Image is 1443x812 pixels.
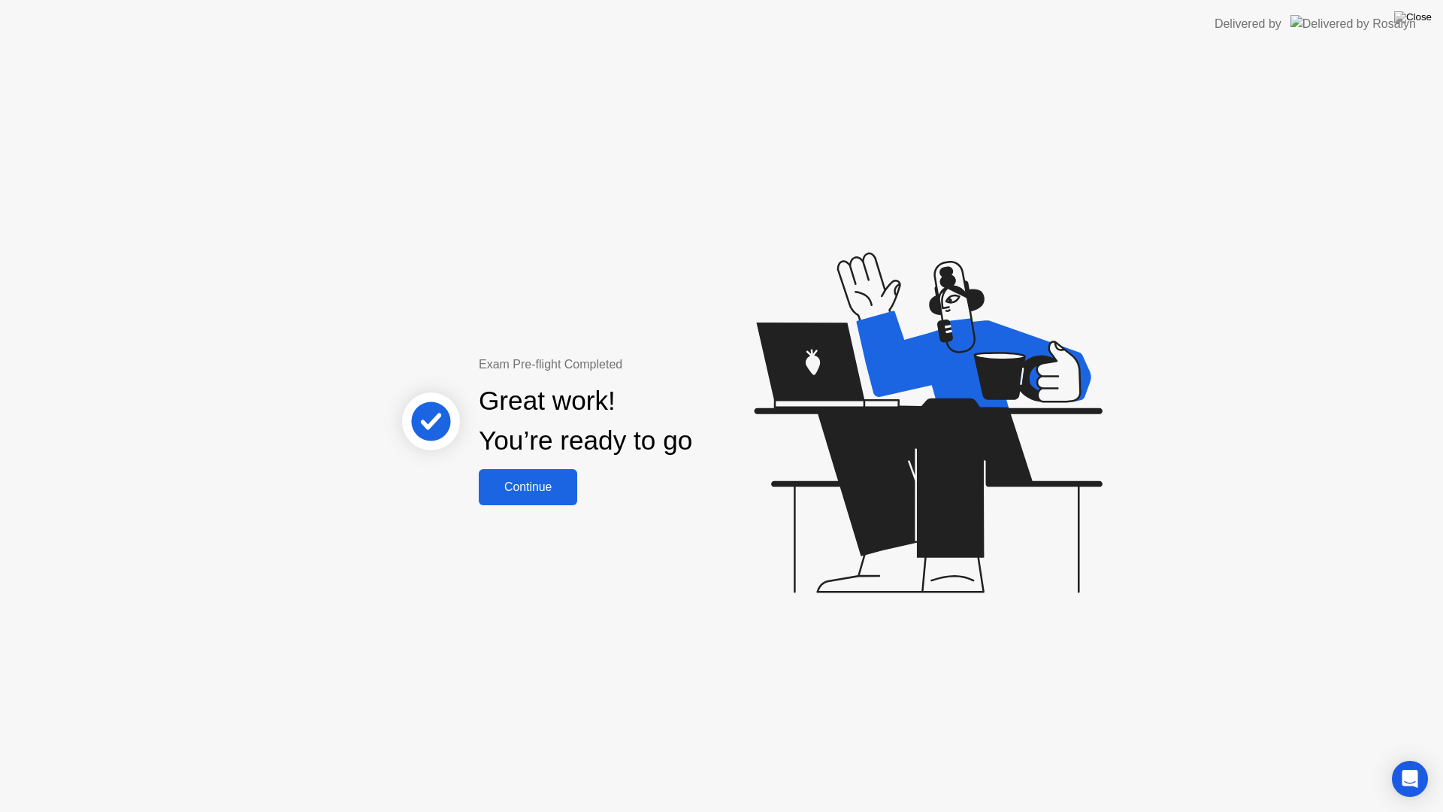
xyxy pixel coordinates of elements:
div: Great work! You’re ready to go [479,381,692,461]
button: Continue [479,469,577,505]
div: Delivered by [1215,15,1281,33]
img: Close [1394,11,1432,23]
div: Open Intercom Messenger [1392,761,1428,797]
div: Exam Pre-flight Completed [479,356,789,374]
img: Delivered by Rosalyn [1290,15,1416,32]
div: Continue [483,480,573,494]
